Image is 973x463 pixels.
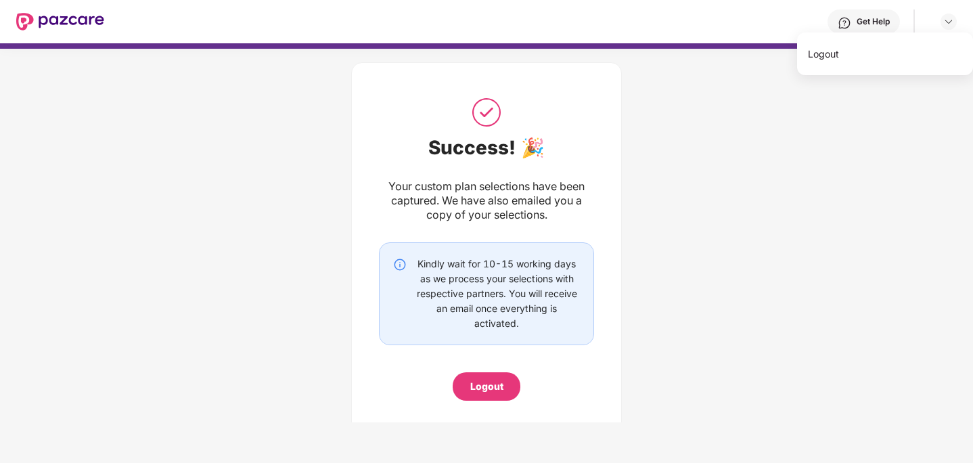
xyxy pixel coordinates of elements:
img: svg+xml;base64,PHN2ZyBpZD0iRHJvcGRvd24tMzJ4MzIiIHhtbG5zPSJodHRwOi8vd3d3LnczLm9yZy8yMDAwL3N2ZyIgd2... [943,16,954,27]
img: svg+xml;base64,PHN2ZyBpZD0iSGVscC0zMngzMiIgeG1sbnM9Imh0dHA6Ly93d3cudzMub3JnLzIwMDAvc3ZnIiB3aWR0aD... [838,16,851,30]
div: Your custom plan selections have been captured. We have also emailed you a copy of your selections. [379,179,594,222]
div: Logout [470,379,503,394]
img: svg+xml;base64,PHN2ZyB3aWR0aD0iNTAiIGhlaWdodD0iNTAiIHZpZXdCb3g9IjAgMCA1MCA1MCIgZmlsbD0ibm9uZSIgeG... [470,95,503,129]
div: Success! 🎉 [379,136,594,159]
div: Kindly wait for 10-15 working days as we process your selections with respective partners. You wi... [413,257,580,331]
img: svg+xml;base64,PHN2ZyBpZD0iSW5mby0yMHgyMCIgeG1sbnM9Imh0dHA6Ly93d3cudzMub3JnLzIwMDAvc3ZnIiB3aWR0aD... [393,258,407,271]
div: Get Help [857,16,890,27]
div: Logout [797,41,973,67]
img: New Pazcare Logo [16,13,104,30]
